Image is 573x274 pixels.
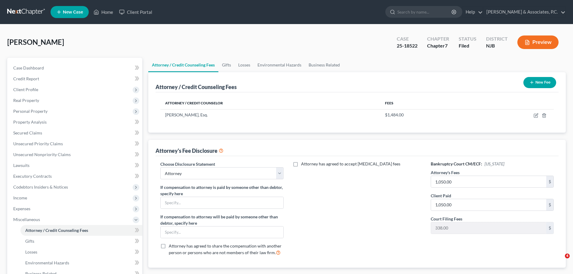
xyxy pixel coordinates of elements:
[13,65,44,70] span: Case Dashboard
[13,163,29,168] span: Lawsuits
[7,38,64,46] span: [PERSON_NAME]
[13,174,52,179] span: Executory Contracts
[156,83,237,91] div: Attorney / Credit Counseling Fees
[25,228,88,233] span: Attorney / Credit Counseling Fees
[13,130,42,135] span: Secured Claims
[431,176,546,187] input: 0.00
[397,42,417,49] div: 25-18522
[486,42,508,49] div: NJB
[305,58,343,72] a: Business Related
[20,225,142,236] a: Attorney / Credit Counseling Fees
[63,10,83,14] span: New Case
[431,216,462,222] label: Court Filing Fees
[13,98,39,103] span: Real Property
[463,7,483,17] a: Help
[8,138,142,149] a: Unsecured Priority Claims
[431,192,451,199] label: Client Paid
[160,184,283,197] label: If compensation to attorney is paid by someone other than debtor, specify here
[517,35,559,49] button: Preview
[20,247,142,257] a: Losses
[427,42,449,49] div: Chapter
[160,214,283,226] label: If compensation to attorney will be paid by someone other than debtor, specify here
[431,169,460,176] label: Attorney's Fees
[25,249,37,254] span: Losses
[546,199,553,211] div: $
[486,35,508,42] div: District
[169,243,282,255] span: Attorney has agreed to share the compensation with another person or persons who are not members ...
[483,7,565,17] a: [PERSON_NAME] & Associates, P.C.
[8,63,142,73] a: Case Dashboard
[25,260,69,265] span: Environmental Hazards
[13,76,39,81] span: Credit Report
[13,217,40,222] span: Miscellaneous
[431,222,546,234] input: 0.00
[427,35,449,42] div: Chapter
[565,254,570,258] span: 4
[459,42,476,49] div: Filed
[546,176,553,187] div: $
[160,161,215,167] label: Choose Disclosure Statement
[254,58,305,72] a: Environmental Hazards
[8,117,142,128] a: Property Analysis
[13,119,47,125] span: Property Analysis
[116,7,155,17] a: Client Portal
[485,161,504,166] span: [US_STATE]
[13,87,38,92] span: Client Profile
[161,197,283,208] input: Specify...
[553,254,567,268] iframe: Intercom live chat
[8,171,142,182] a: Executory Contracts
[13,195,27,200] span: Income
[13,184,68,189] span: Codebtors Insiders & Notices
[431,199,546,211] input: 0.00
[13,141,63,146] span: Unsecured Priority Claims
[8,73,142,84] a: Credit Report
[20,236,142,247] a: Gifts
[20,257,142,268] a: Environmental Hazards
[13,152,71,157] span: Unsecured Nonpriority Claims
[397,6,452,17] input: Search by name...
[546,222,553,234] div: $
[165,112,208,117] span: [PERSON_NAME], Esq.
[218,58,235,72] a: Gifts
[523,77,556,88] button: New Fee
[13,206,30,211] span: Expenses
[13,109,48,114] span: Personal Property
[8,128,142,138] a: Secured Claims
[301,161,400,166] span: Attorney has agreed to accept [MEDICAL_DATA] fees
[385,112,404,117] span: $1,484.00
[235,58,254,72] a: Losses
[459,35,476,42] div: Status
[385,101,393,105] span: Fees
[25,239,34,244] span: Gifts
[148,58,218,72] a: Attorney / Credit Counseling Fees
[8,149,142,160] a: Unsecured Nonpriority Claims
[431,161,554,167] h6: Bankruptcy Court CM/ECF:
[91,7,116,17] a: Home
[397,35,417,42] div: Case
[445,43,448,48] span: 7
[165,101,223,105] span: Attorney / Credit Counselor
[161,226,283,238] input: Specify...
[156,147,223,154] div: Attorney's Fee Disclosure
[8,160,142,171] a: Lawsuits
